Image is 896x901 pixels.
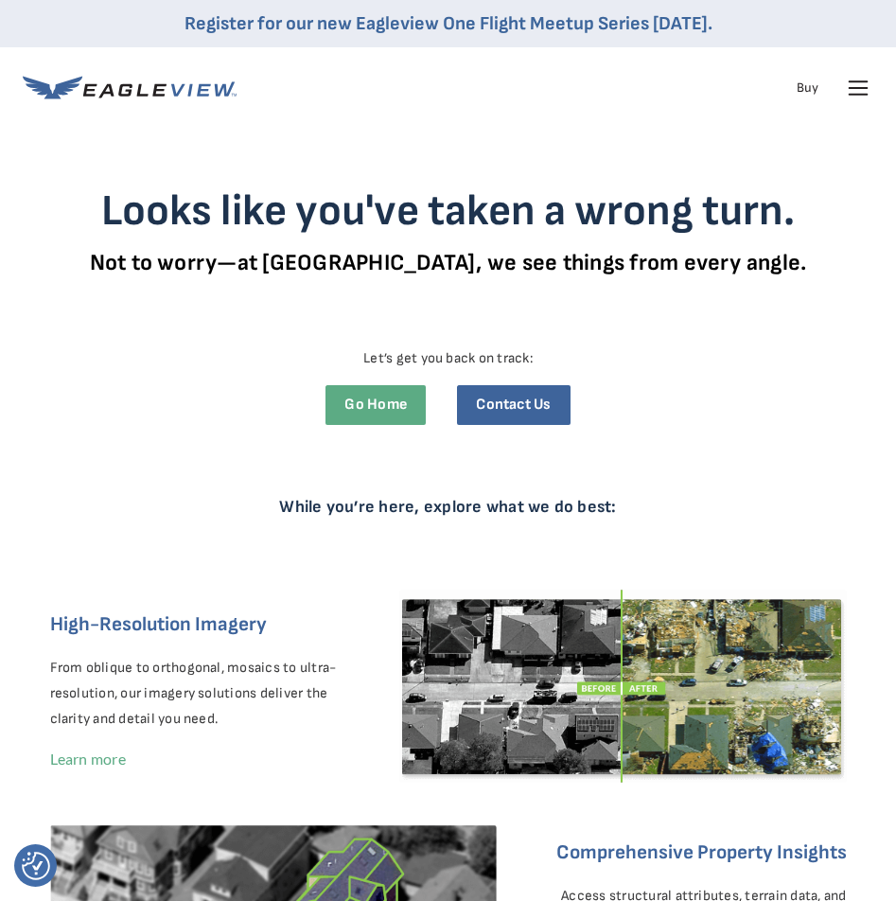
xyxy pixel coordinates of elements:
a: Go Home [325,385,426,424]
p: While you’re here, explore what we do best: [28,496,868,519]
button: Consent Preferences [22,852,50,880]
a: Register for our new Eagleview One Flight Meetup Series [DATE]. [184,12,712,35]
img: EagleView Imagery [399,590,846,783]
img: Revisit consent button [22,852,50,880]
a: Learn more [50,750,126,768]
p: From oblique to orthogonal, mosaics to ultra-resolution, our imagery solutions deliver the clarit... [50,655,358,732]
p: Let’s get you back on track: [28,345,868,371]
h6: Comprehensive Property Insights [539,837,847,869]
p: Not to worry—at [GEOGRAPHIC_DATA], we see things from every angle. [14,252,882,274]
h3: Looks like you've taken a wrong turn. [14,185,882,238]
a: Contact Us [457,385,570,424]
h6: High-Resolution Imagery [50,609,358,641]
a: Buy [797,76,818,99]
